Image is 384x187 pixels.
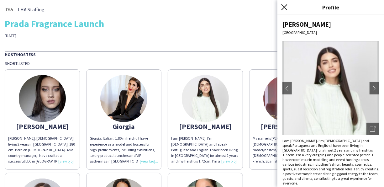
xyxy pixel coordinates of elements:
img: thumb-71b5d402-9e96-4919-81cb-2d1e1e0f06a2.jpg [263,75,310,122]
div: [PERSON_NAME] [253,124,321,129]
div: [PERSON_NAME], [DEMOGRAPHIC_DATA] living 2 years in [GEOGRAPHIC_DATA], 180 cm. Born on [DEMOGRAPH... [8,136,76,164]
img: thumb-6891fe4fabf94.jpeg [182,75,229,122]
h3: Profile [277,3,384,11]
div: Open photos pop-in [366,123,379,135]
div: I am [PERSON_NAME]. I’m [DEMOGRAPHIC_DATA] and I speak Portuguese and English. I have been living... [282,138,379,185]
div: My name is [PERSON_NAME]. I am a [DEMOGRAPHIC_DATA] model/hostess/singer. I was born on [DEMOGRAP... [253,136,321,164]
div: Prada Fragrance Launch [5,19,379,28]
div: Shortlisted [5,61,379,66]
div: [PERSON_NAME] [282,20,379,29]
img: thumb-5d29bc36-2232-4abb-9ee6-16dc6b8fe785.jpg [19,75,66,122]
div: Host/Hostess [5,51,379,57]
img: Crew avatar or photo [282,41,379,135]
div: Giorgia [90,124,158,129]
span: THA Staffing [17,7,45,12]
div: [PERSON_NAME] [171,124,239,129]
img: thumb-167354389163c040d3eec95.jpeg [100,75,147,122]
div: [GEOGRAPHIC_DATA] [282,30,379,35]
div: Giorgia, Italian, 1.80 m height. I have experience as a model and hostess for high-profile events... [90,136,158,164]
img: thumb-0b1c4840-441c-4cf7-bc0f-fa59e8b685e2..jpg [5,5,14,14]
div: [PERSON_NAME] [8,124,76,129]
div: [DATE] [5,33,136,39]
div: I am [PERSON_NAME]. I’m [DEMOGRAPHIC_DATA] and I speak Portuguese and English. I have been living... [171,136,239,164]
